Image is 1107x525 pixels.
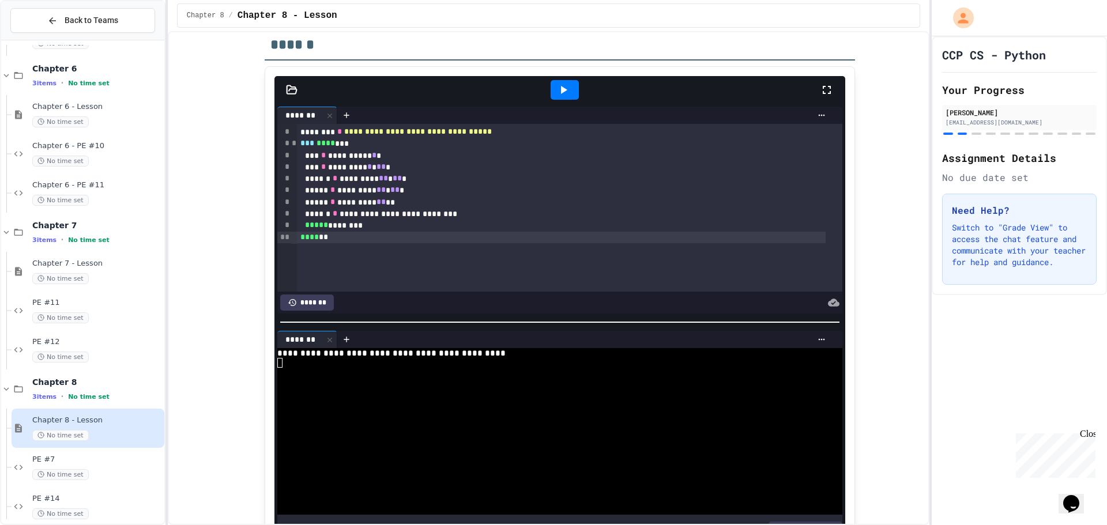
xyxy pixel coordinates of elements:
[942,171,1097,184] div: No due date set
[5,5,80,73] div: Chat with us now!Close
[32,102,162,112] span: Chapter 6 - Lesson
[32,180,162,190] span: Chapter 6 - PE #11
[942,82,1097,98] h2: Your Progress
[32,273,89,284] span: No time set
[942,150,1097,166] h2: Assignment Details
[32,312,89,323] span: No time set
[1011,429,1095,478] iframe: chat widget
[187,11,224,20] span: Chapter 8
[952,222,1087,268] p: Switch to "Grade View" to access the chat feature and communicate with your teacher for help and ...
[32,298,162,308] span: PE #11
[32,63,162,74] span: Chapter 6
[10,8,155,33] button: Back to Teams
[32,116,89,127] span: No time set
[1059,479,1095,513] iframe: chat widget
[68,236,110,244] span: No time set
[32,220,162,231] span: Chapter 7
[32,141,162,151] span: Chapter 6 - PE #10
[65,14,118,27] span: Back to Teams
[32,430,89,441] span: No time set
[68,393,110,401] span: No time set
[952,203,1087,217] h3: Need Help?
[68,80,110,87] span: No time set
[32,80,57,87] span: 3 items
[32,469,89,480] span: No time set
[32,494,162,504] span: PE #14
[32,259,162,269] span: Chapter 7 - Lesson
[32,508,89,519] span: No time set
[61,78,63,88] span: •
[941,5,977,31] div: My Account
[32,156,89,167] span: No time set
[32,393,57,401] span: 3 items
[942,47,1046,63] h1: CCP CS - Python
[61,392,63,401] span: •
[61,235,63,244] span: •
[32,377,162,387] span: Chapter 8
[32,455,162,464] span: PE #7
[229,11,233,20] span: /
[32,236,57,244] span: 3 items
[946,118,1093,127] div: [EMAIL_ADDRESS][DOMAIN_NAME]
[32,337,162,347] span: PE #12
[32,352,89,362] span: No time set
[238,9,337,22] span: Chapter 8 - Lesson
[32,416,162,425] span: Chapter 8 - Lesson
[946,107,1093,118] div: [PERSON_NAME]
[32,195,89,206] span: No time set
